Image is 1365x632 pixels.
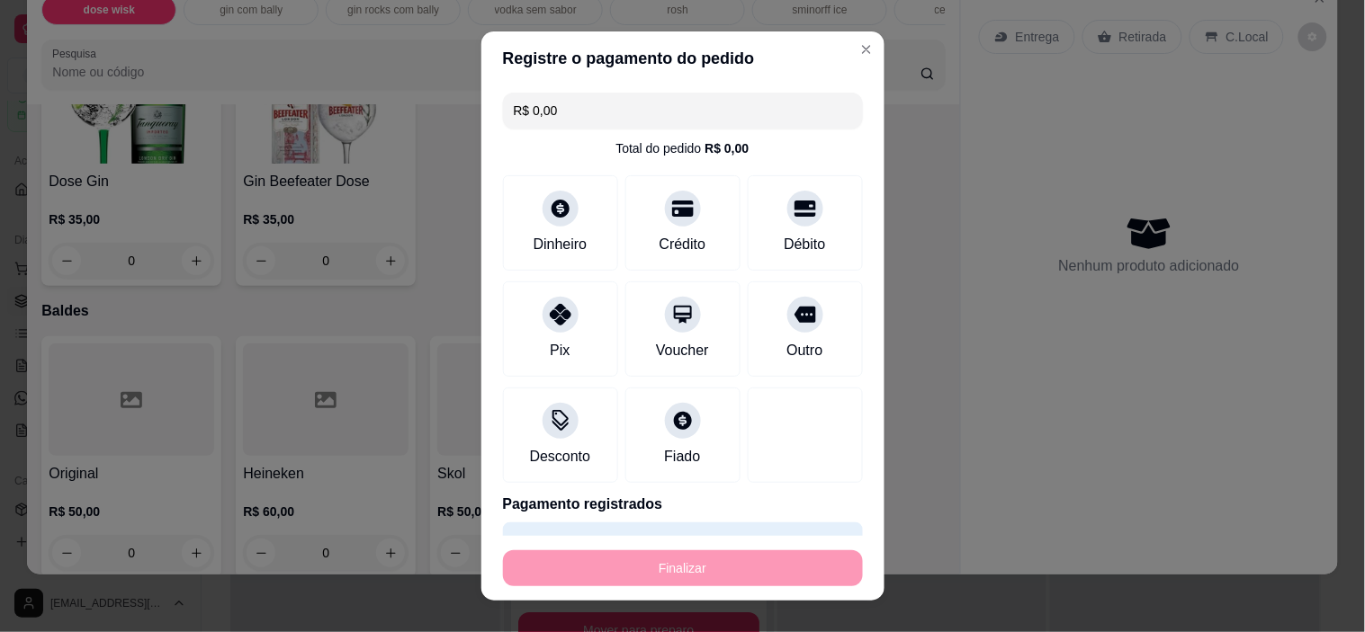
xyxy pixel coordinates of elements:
div: Débito [784,234,825,255]
header: Registre o pagamento do pedido [481,31,885,85]
div: Crédito [660,234,706,255]
div: Desconto [530,446,591,467]
input: Ex.: hambúrguer de cordeiro [514,93,852,129]
div: Dinheiro [534,234,588,255]
div: Pix [550,340,570,361]
div: Voucher [656,340,709,361]
button: Close [852,35,881,64]
div: R$ 0,00 [705,139,749,157]
p: Pagamento registrados [503,494,863,515]
div: Outro [786,340,822,361]
div: Total do pedido [615,139,749,157]
div: Fiado [664,446,700,467]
